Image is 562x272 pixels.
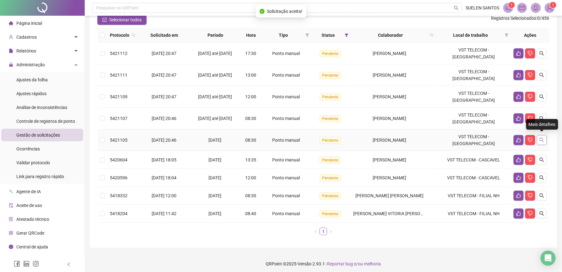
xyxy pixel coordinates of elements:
[516,193,521,198] span: like
[152,175,177,180] span: [DATE] 18:04
[198,73,232,78] span: [DATE] até [DATE]
[320,175,341,182] span: Pendente
[516,116,521,121] span: like
[320,157,341,164] span: Pendente
[526,119,558,130] div: Mais detalhes
[14,261,20,267] span: facebook
[539,73,544,78] span: search
[539,51,544,56] span: search
[16,174,64,179] span: Link para registro rápido
[110,193,127,198] span: 5418332
[190,28,241,43] th: Período
[16,35,37,40] span: Cadastros
[539,211,544,216] span: search
[505,5,511,11] span: notification
[241,28,261,43] th: Hora
[528,157,533,162] span: dislike
[132,33,136,37] span: search
[539,175,544,180] span: search
[373,73,406,78] span: [PERSON_NAME]
[327,228,335,235] button: right
[528,211,533,216] span: dislike
[16,231,44,236] span: Gerar QRCode
[16,160,50,165] span: Validar protocolo
[516,138,521,143] span: like
[272,193,300,198] span: Ponto manual
[539,138,544,143] span: search
[320,210,341,217] span: Pendente
[209,211,222,216] span: [DATE]
[528,138,533,143] span: dislike
[516,175,521,180] span: like
[272,138,300,143] span: Ponto manual
[436,43,511,64] td: VST TELECOM - [GEOGRAPHIC_DATA]
[16,146,40,151] span: Ocorrências
[436,187,511,205] td: VST TELECOM - FILIAL NH
[516,211,521,216] span: like
[305,33,309,37] span: filter
[272,51,300,56] span: Ponto manual
[152,51,177,56] span: [DATE] 20:47
[272,157,300,162] span: Ponto manual
[516,73,521,78] span: like
[198,51,232,56] span: [DATE] até [DATE]
[16,77,48,82] span: Ajustes da folha
[209,138,222,143] span: [DATE]
[209,193,222,198] span: [DATE]
[245,51,256,56] span: 17:30
[298,261,312,266] span: Versão
[16,105,67,110] span: Análise de inconsistências
[528,51,533,56] span: dislike
[110,51,127,56] span: 5421112
[327,261,381,266] span: Reportar bug e/ou melhoria
[528,175,533,180] span: dislike
[528,73,533,78] span: dislike
[545,3,554,13] img: 39589
[152,73,177,78] span: [DATE] 20:47
[436,169,511,187] td: VST TELECOM - CASCAVEL
[97,15,147,25] button: Selecionar todos
[320,94,341,101] span: Pendente
[272,116,300,121] span: Ponto manual
[533,5,539,11] span: bell
[516,94,521,99] span: like
[373,51,406,56] span: [PERSON_NAME]
[491,16,537,21] span: Registros Selecionados
[272,94,300,99] span: Ponto manual
[454,6,459,10] span: search
[320,228,327,235] a: 1
[16,244,48,249] span: Central de ajuda
[16,217,49,222] span: Atestado técnico
[272,73,300,78] span: Ponto manual
[539,157,544,162] span: search
[138,28,190,43] th: Solicitado em
[314,230,318,234] span: left
[16,62,45,67] span: Administração
[436,108,511,129] td: VST TELECOM - [GEOGRAPHIC_DATA]
[152,138,177,143] span: [DATE] 20:46
[373,138,406,143] span: [PERSON_NAME]
[110,73,127,78] span: 5421111
[245,193,256,198] span: 08:30
[314,32,342,39] span: Status
[320,115,341,122] span: Pendente
[16,21,42,26] span: Página inicial
[539,116,544,121] span: search
[320,137,341,144] span: Pendente
[245,175,256,180] span: 12:00
[245,157,256,162] span: 13:35
[9,203,13,208] span: audit
[9,21,13,25] span: home
[345,33,349,37] span: filter
[373,116,406,121] span: [PERSON_NAME]
[373,94,406,99] span: [PERSON_NAME]
[491,15,549,25] span: : 0 / 456
[33,261,39,267] span: instagram
[245,94,256,99] span: 12:00
[272,211,300,216] span: Ponto manual
[436,64,511,86] td: VST TELECOM - [GEOGRAPHIC_DATA]
[152,157,177,162] span: [DATE] 18:05
[9,35,13,39] span: user-add
[102,18,107,22] span: check-square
